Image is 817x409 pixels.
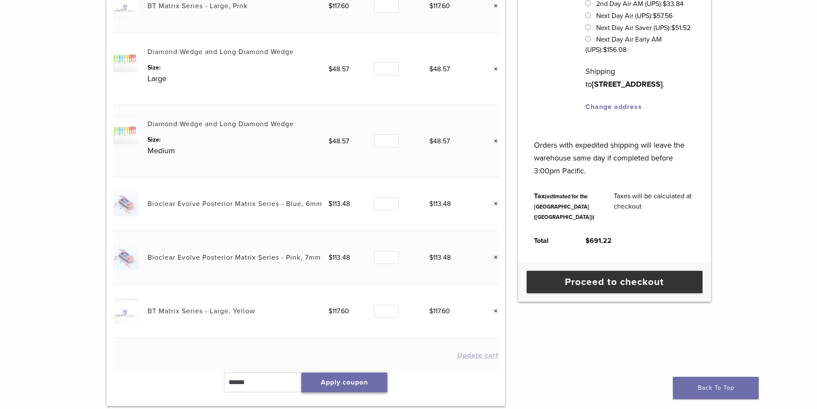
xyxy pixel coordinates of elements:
[329,307,332,315] span: $
[148,307,255,315] a: BT Matrix Series - Large, Yellow
[487,198,498,209] a: Remove this item
[148,144,329,157] p: Medium
[429,253,433,262] span: $
[329,253,350,262] bdi: 113.48
[113,298,139,324] img: BT Matrix Series - Large, Yellow
[603,45,627,54] bdi: 156.08
[329,65,349,73] bdi: 48.57
[148,63,329,72] dt: Size:
[429,137,433,145] span: $
[596,24,690,32] label: Next Day Air Saver (UPS):
[148,120,294,128] a: Diamond Wedge and Long Diamond Wedge
[487,136,498,147] a: Remove this item
[429,200,433,208] span: $
[653,12,657,20] span: $
[113,191,139,216] img: Bioclear Evolve Posterior Matrix Series - Blue, 6mm
[592,79,663,89] strong: [STREET_ADDRESS]
[525,229,576,253] th: Total
[148,200,322,208] a: Bioclear Evolve Posterior Matrix Series - Blue, 6mm
[429,200,451,208] bdi: 113.48
[487,306,498,317] a: Remove this item
[148,2,247,10] a: BT Matrix Series - Large, Pink
[113,47,139,72] img: Diamond Wedge and Long Diamond Wedge
[673,377,759,399] a: Back To Top
[329,2,332,10] span: $
[429,2,450,10] bdi: 117.60
[329,253,332,262] span: $
[525,184,604,229] th: Tax
[603,45,607,54] span: $
[329,307,349,315] bdi: 117.60
[487,64,498,75] a: Remove this item
[527,271,702,293] a: Proceed to checkout
[148,48,294,56] a: Diamond Wedge and Long Diamond Wedge
[301,373,387,392] button: Apply coupon
[429,253,451,262] bdi: 113.48
[429,2,433,10] span: $
[604,184,705,229] td: Taxes will be calculated at checkout
[429,307,450,315] bdi: 117.60
[585,65,695,91] p: Shipping to .
[329,2,349,10] bdi: 117.60
[671,24,690,32] bdi: 51.52
[585,35,661,54] label: Next Day Air Early AM (UPS):
[429,65,433,73] span: $
[585,236,612,245] bdi: 691.22
[329,137,349,145] bdi: 48.57
[329,65,332,73] span: $
[671,24,675,32] span: $
[148,72,329,85] p: Large
[329,137,332,145] span: $
[596,12,672,20] label: Next Day Air (UPS):
[329,200,332,208] span: $
[429,307,433,315] span: $
[329,200,350,208] bdi: 113.48
[429,65,450,73] bdi: 48.57
[148,253,321,262] a: Bioclear Evolve Posterior Matrix Series - Pink, 7mm
[113,119,139,144] img: Diamond Wedge and Long Diamond Wedge
[113,245,139,270] img: Bioclear Evolve Posterior Matrix Series - Pink, 7mm
[534,193,594,221] small: (estimated for the [GEOGRAPHIC_DATA] ([GEOGRAPHIC_DATA]))
[487,0,498,12] a: Remove this item
[429,137,450,145] bdi: 48.57
[457,352,498,359] button: Update cart
[585,103,642,111] a: Change address
[487,252,498,263] a: Remove this item
[148,135,329,144] dt: Size:
[534,126,695,177] p: Orders with expedited shipping will leave the warehouse same day if completed before 3:00pm Pacific.
[653,12,672,20] bdi: 57.56
[585,236,590,245] span: $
